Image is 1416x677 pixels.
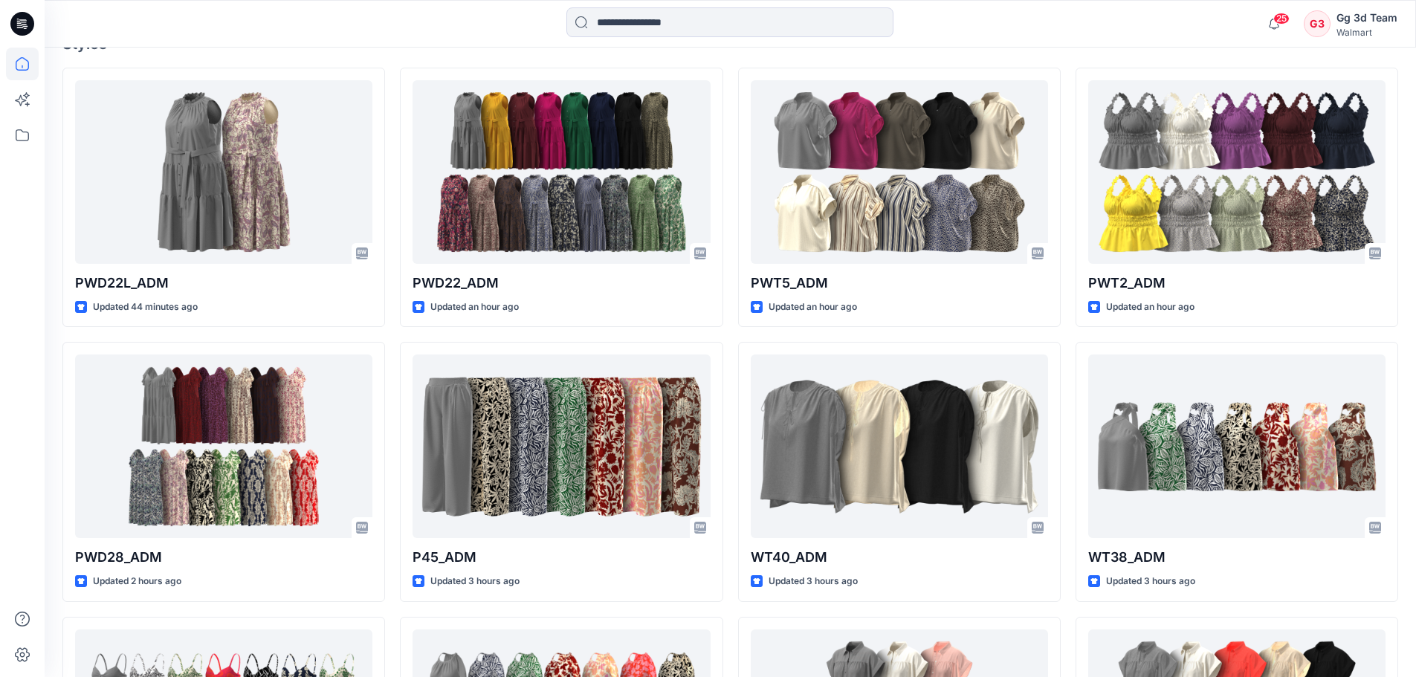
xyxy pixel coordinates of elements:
p: PWD28_ADM [75,547,372,568]
p: PWT2_ADM [1088,273,1386,294]
a: WT38_ADM [1088,354,1386,538]
span: 25 [1273,13,1290,25]
a: PWT5_ADM [751,80,1048,264]
a: PWD22_ADM [413,80,710,264]
p: Updated 2 hours ago [93,574,181,589]
p: Updated an hour ago [769,299,857,315]
a: PWD22L_ADM [75,80,372,264]
a: P45_ADM [413,354,710,538]
p: PWD22_ADM [413,273,710,294]
p: Updated an hour ago [1106,299,1194,315]
p: Updated 3 hours ago [769,574,858,589]
a: WT40_ADM [751,354,1048,538]
p: Updated 3 hours ago [1106,574,1195,589]
p: Updated an hour ago [430,299,519,315]
div: Walmart [1336,27,1397,38]
a: PWT2_ADM [1088,80,1386,264]
p: PWT5_ADM [751,273,1048,294]
p: P45_ADM [413,547,710,568]
p: PWD22L_ADM [75,273,372,294]
p: Updated 44 minutes ago [93,299,198,315]
p: WT40_ADM [751,547,1048,568]
p: Updated 3 hours ago [430,574,520,589]
p: WT38_ADM [1088,547,1386,568]
div: G3 [1304,10,1331,37]
div: Gg 3d Team [1336,9,1397,27]
a: PWD28_ADM [75,354,372,538]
